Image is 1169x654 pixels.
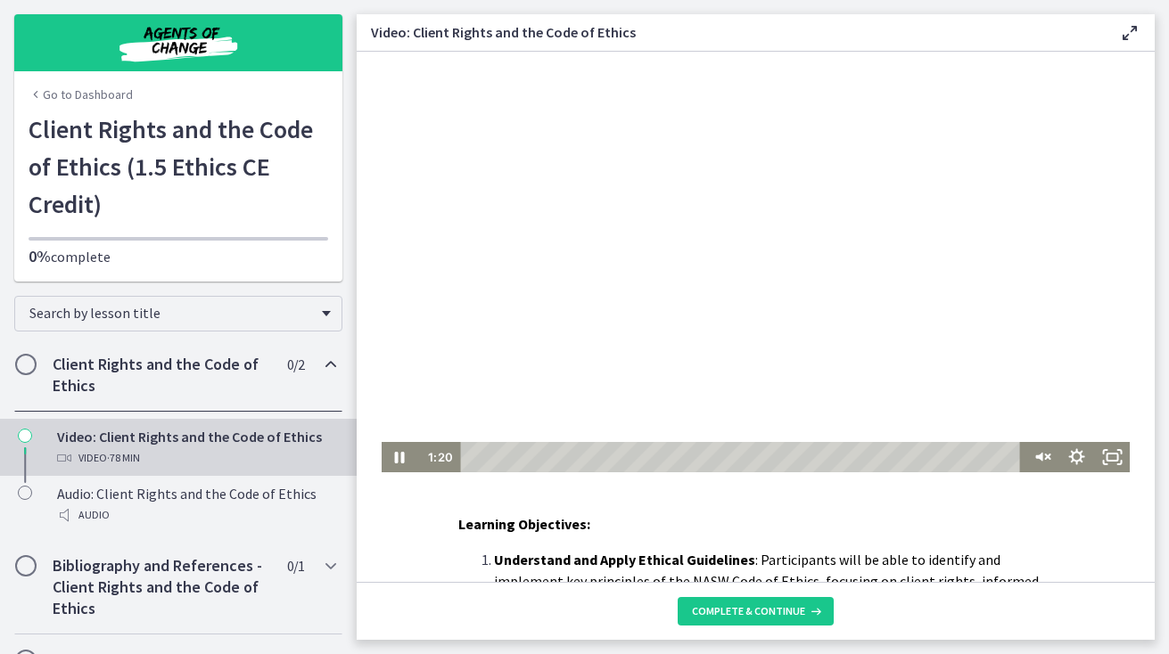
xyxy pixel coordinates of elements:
[494,551,1039,611] span: : Participants will be able to identify and implement key principles of the NASW Code of Ethics, ...
[29,246,51,266] span: 0%
[57,426,335,469] div: Video: Client Rights and the Code of Ethics
[57,483,335,526] div: Audio: Client Rights and the Code of Ethics
[666,390,702,421] button: Unmute
[53,555,270,619] h2: Bibliography and References - Client Rights and the Code of Ethics
[107,447,140,469] span: · 78 min
[692,604,805,618] span: Complete & continue
[371,21,1091,43] h3: Video: Client Rights and the Code of Ethics
[287,555,304,576] span: 0 / 1
[458,515,590,533] span: Learning Objectives:
[14,296,342,331] div: Search by lesson title
[57,504,335,526] div: Audio
[29,86,133,103] a: Go to Dashboard
[29,110,328,223] h1: Client Rights and the Code of Ethics (1.5 Ethics CE Credit)
[57,447,335,469] div: Video
[357,52,1155,472] iframe: Video Lesson
[53,354,270,396] h2: Client Rights and the Code of Ethics
[29,246,328,267] p: complete
[287,354,304,375] span: 0 / 2
[29,304,313,322] span: Search by lesson title
[737,390,773,421] button: Fullscreen
[702,390,737,421] button: Show settings menu
[71,21,285,64] img: Agents of Change
[678,597,834,625] button: Complete & continue
[494,551,755,568] span: Understand and Apply Ethical Guidelines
